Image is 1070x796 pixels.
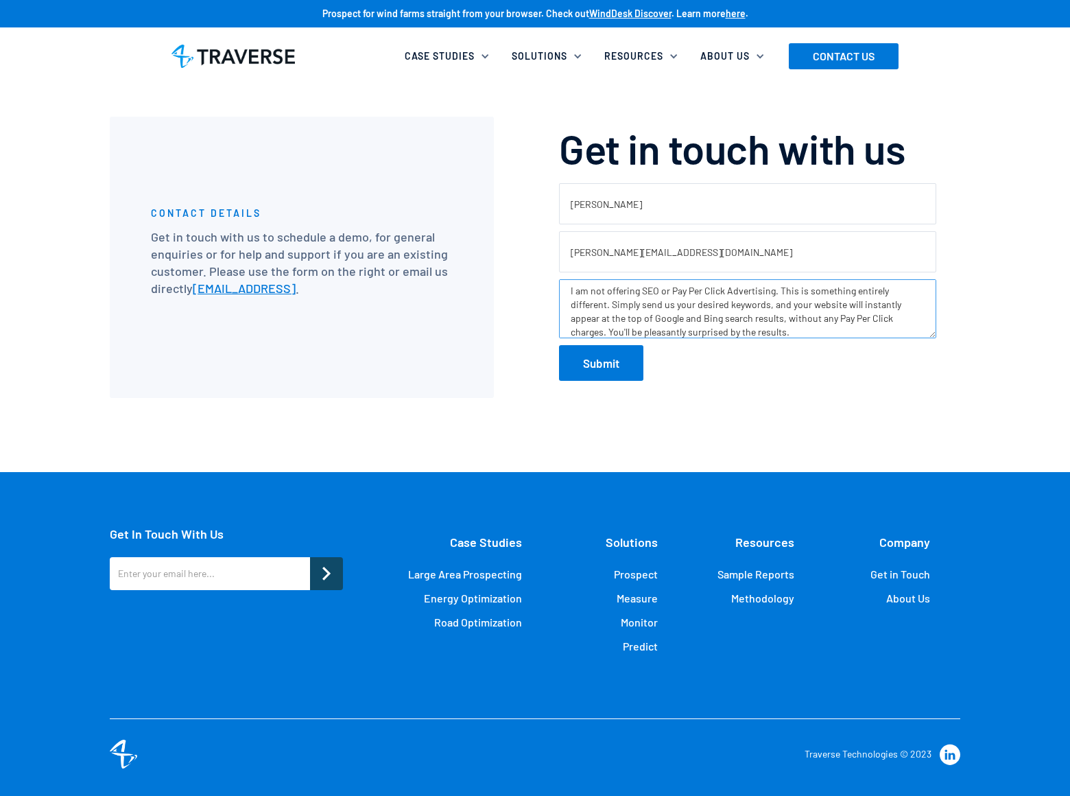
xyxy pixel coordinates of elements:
a: Energy Optimization [424,592,522,605]
div: Solutions [606,527,658,557]
div: Solutions [512,49,567,63]
input: Submit [559,345,643,381]
div: Company [879,527,930,557]
strong: . [746,8,748,19]
form: footerGetInTouch [110,557,343,597]
p: CONTACT DETAILS [151,207,261,220]
a: Traverse Technologies © 2023 [805,748,931,760]
div: Resources [596,41,692,71]
a: WindDesk Discover [589,8,671,19]
h1: Get in touch with us [559,124,905,173]
a: here [726,8,746,19]
strong: . Learn more [671,8,726,19]
a: Sample Reports [717,567,794,581]
a: Prospect [614,567,658,581]
a: CONTACT US [789,43,899,69]
div: About Us [700,49,750,63]
a: Methodology [731,592,794,605]
div: Case Studies [396,41,503,71]
a: Large Area Prospecting [408,567,522,581]
p: Get in touch with us to schedule a demo, for general enquiries or for help and support if you are... [151,229,453,298]
a: Measure [617,592,658,605]
a: About Us [886,592,930,605]
div: About Us [692,41,778,71]
a: Monitor [621,616,658,629]
a: Predict [623,640,658,653]
a: Get in Touch [870,567,930,581]
div: Case Studies [405,49,475,63]
img: logo [110,740,137,769]
input: Your email... [559,231,936,272]
div: Resources [735,527,794,557]
div: Resources [604,49,663,63]
input: Enter your email here... [110,557,310,590]
a: Road Optimization [434,616,522,629]
strong: Prospect for wind farms straight from your browser. Check out [322,8,589,19]
input: Name... [559,183,936,224]
div: Solutions [503,41,596,71]
input: Submit [310,557,343,590]
div: Get In Touch With Us [110,527,343,541]
form: Contact [559,183,936,381]
div: Case Studies [450,527,522,557]
a: [EMAIL_ADDRESS] [193,281,296,296]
